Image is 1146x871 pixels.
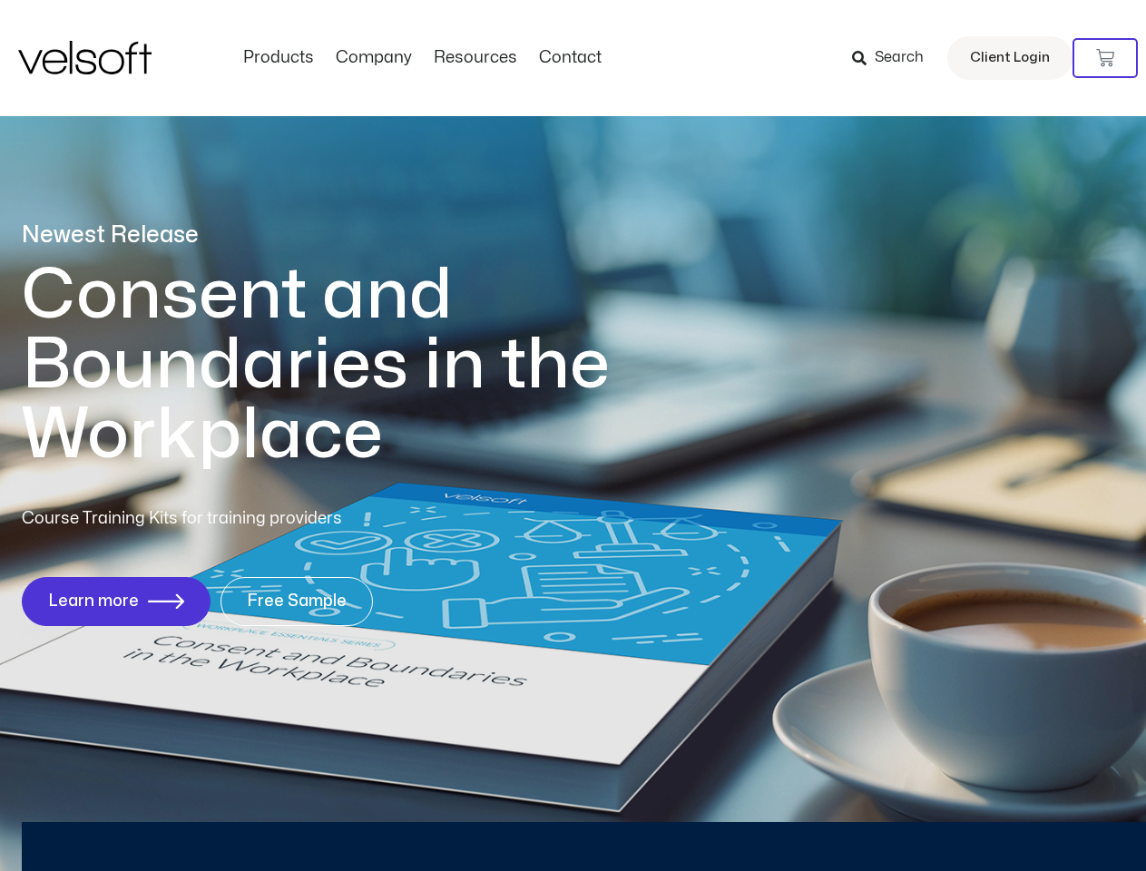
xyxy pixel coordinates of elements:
[970,46,1050,70] span: Client Login
[18,41,152,74] img: Velsoft Training Materials
[247,592,347,611] span: Free Sample
[22,220,684,251] p: Newest Release
[528,48,612,68] a: ContactMenu Toggle
[875,46,924,70] span: Search
[220,577,373,626] a: Free Sample
[232,48,325,68] a: ProductsMenu Toggle
[232,48,612,68] nav: Menu
[22,260,684,470] h1: Consent and Boundaries in the Workplace
[22,577,211,626] a: Learn more
[48,592,139,611] span: Learn more
[22,506,474,532] p: Course Training Kits for training providers
[423,48,528,68] a: ResourcesMenu Toggle
[852,43,936,73] a: Search
[947,36,1073,80] a: Client Login
[325,48,423,68] a: CompanyMenu Toggle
